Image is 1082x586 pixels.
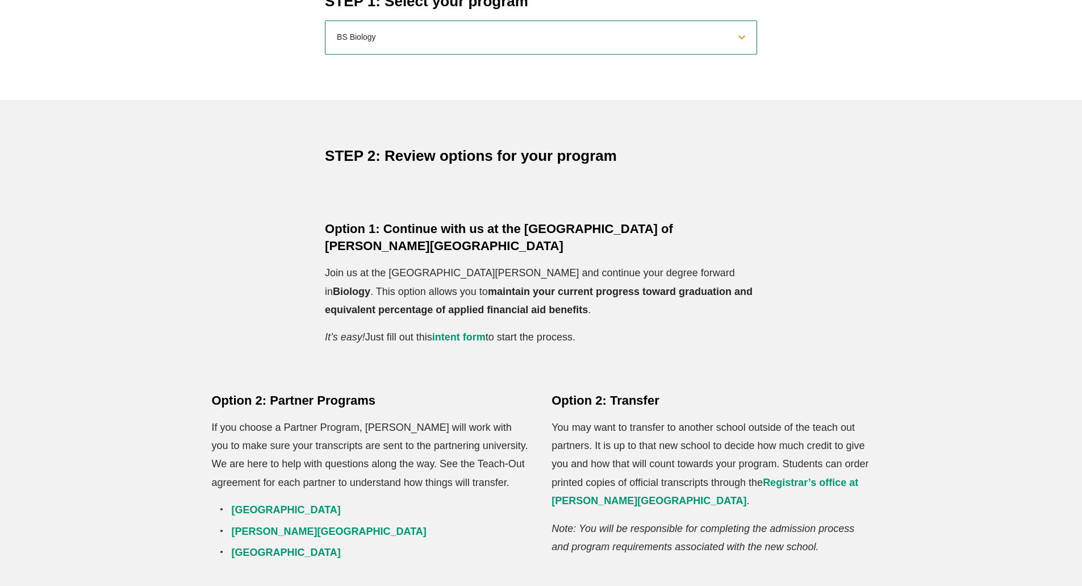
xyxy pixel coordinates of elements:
p: If you choose a Partner Program, [PERSON_NAME] will work with you to make sure your transcripts a... [212,418,530,492]
strong: maintain your current progress toward graduation and equivalent percentage of applied financial a... [325,286,753,315]
a: [GEOGRAPHIC_DATA] [232,504,341,516]
h5: Option 2: Partner Programs [212,392,530,409]
h5: Option 1: Continue with us at the [GEOGRAPHIC_DATA] of [PERSON_NAME][GEOGRAPHIC_DATA] [325,221,757,255]
p: Join us at the [GEOGRAPHIC_DATA][PERSON_NAME] and continue your degree forward in . This option a... [325,264,757,319]
h4: STEP 2: Review options for your program [325,146,757,166]
p: You may want to transfer to another school outside of the teach out partners. It is up to that ne... [552,418,870,510]
a: [PERSON_NAME][GEOGRAPHIC_DATA] [232,526,427,537]
h5: Option 2: Transfer [552,392,870,409]
a: [GEOGRAPHIC_DATA] [232,547,341,558]
strong: Biology [333,286,370,297]
em: Note: You will be responsible for completing the admission process and program requirements assoc... [552,523,854,552]
a: intent form [432,331,486,343]
em: It’s easy! [325,331,365,343]
p: Just fill out this to start the process. [325,328,757,346]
